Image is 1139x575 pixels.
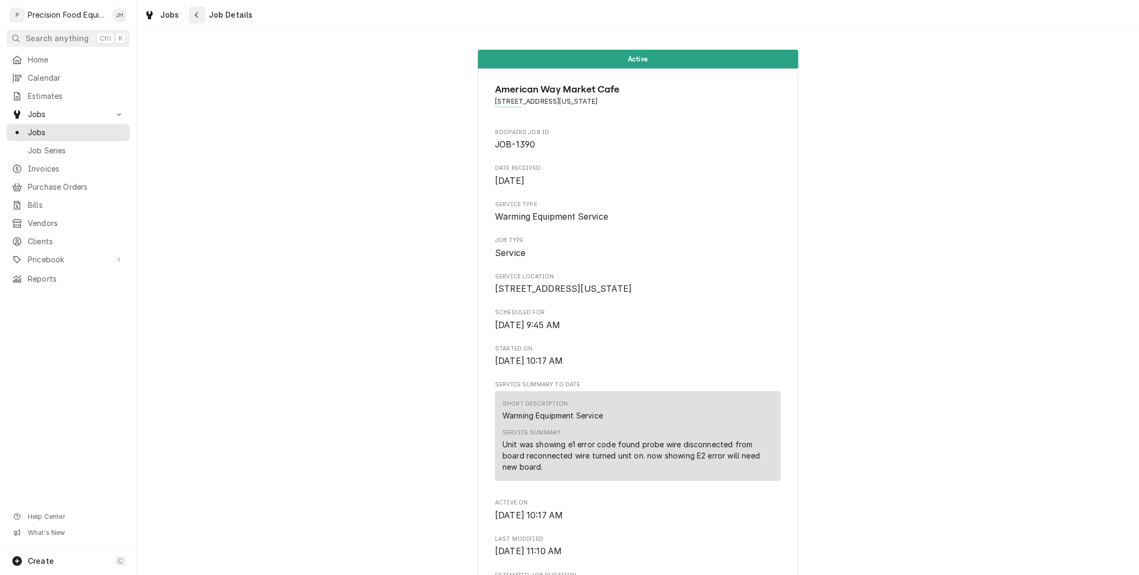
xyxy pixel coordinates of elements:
[6,124,130,141] a: Jobs
[495,273,781,296] div: Service Location
[495,200,781,209] span: Service Type
[6,160,130,177] a: Invoices
[6,30,130,47] button: Search anythingCtrlK
[495,355,781,368] span: Started On
[495,236,781,245] span: Job Type
[495,164,781,173] span: Date Received
[28,529,123,537] span: What's New
[495,176,524,186] span: [DATE]
[206,10,253,20] span: Job Details
[10,7,25,22] div: P
[495,284,632,294] span: [STREET_ADDRESS][US_STATE]
[26,33,89,44] span: Search anything
[495,164,781,187] div: Date Received
[495,319,781,332] span: Scheduled For
[495,273,781,281] span: Service Location
[478,50,798,68] div: Status
[495,510,563,520] span: [DATE] 10:17 AM
[495,380,781,486] div: Service Summary To Date
[495,345,781,353] span: Started On
[495,535,781,558] div: Last Modified
[28,164,124,174] span: Invoices
[6,509,130,524] a: Go to Help Center
[118,557,123,565] span: C
[495,128,781,137] span: Roopairs Job ID
[495,200,781,223] div: Service Type
[112,7,127,22] div: Jason Hertel's Avatar
[502,410,603,421] div: Warming Equipment Service
[140,6,184,24] a: Jobs
[100,34,111,43] span: Ctrl
[6,88,130,105] a: Estimates
[495,97,781,106] span: Address
[119,34,123,43] span: K
[28,109,108,120] span: Jobs
[28,73,124,83] span: Calendar
[6,197,130,214] a: Bills
[28,91,124,102] span: Estimates
[6,178,130,196] a: Purchase Orders
[495,535,781,543] span: Last Modified
[495,128,781,151] div: Roopairs Job ID
[495,320,560,330] span: [DATE] 9:45 AM
[6,233,130,250] a: Clients
[6,69,130,87] a: Calendar
[28,145,124,156] span: Job Series
[495,138,781,151] span: Roopairs Job ID
[502,429,561,437] div: Service Summary
[28,55,124,65] span: Home
[495,236,781,259] div: Job Type
[502,439,773,472] div: Unit was showing e1 error code found probe wire disconnected from board reconnected wire turned u...
[495,248,525,258] span: Service
[495,308,781,317] span: Scheduled For
[495,499,781,507] span: Active On
[6,270,130,287] a: Reports
[28,127,124,138] span: Jobs
[6,106,130,123] a: Go to Jobs
[6,51,130,68] a: Home
[495,509,781,522] span: Active On
[28,10,106,20] div: Precision Food Equipment LLC
[160,10,179,20] span: Jobs
[28,512,123,521] span: Help Center
[28,200,124,211] span: Bills
[628,56,648,63] span: Active
[495,212,608,222] span: Warming Equipment Service
[495,175,781,188] span: Date Received
[112,7,127,22] div: JH
[6,215,130,232] a: Vendors
[495,546,562,556] span: [DATE] 11:10 AM
[28,236,124,247] span: Clients
[495,283,781,296] span: Service Location
[28,274,124,284] span: Reports
[495,247,781,260] span: Job Type
[495,82,781,97] span: Name
[495,499,781,522] div: Active On
[28,218,124,229] span: Vendors
[6,251,130,268] a: Go to Pricebook
[495,345,781,368] div: Started On
[28,556,54,565] span: Create
[28,182,124,192] span: Purchase Orders
[495,380,781,389] span: Service Summary To Date
[495,82,781,115] div: Client Information
[495,211,781,223] span: Service Type
[502,400,568,408] div: Short Description
[28,254,108,265] span: Pricebook
[495,356,563,366] span: [DATE] 10:17 AM
[188,6,206,24] button: Navigate back
[495,545,781,558] span: Last Modified
[495,139,535,150] span: JOB-1390
[495,391,781,486] div: Service Summary
[6,525,130,540] a: Go to What's New
[495,308,781,331] div: Scheduled For
[6,142,130,159] a: Job Series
